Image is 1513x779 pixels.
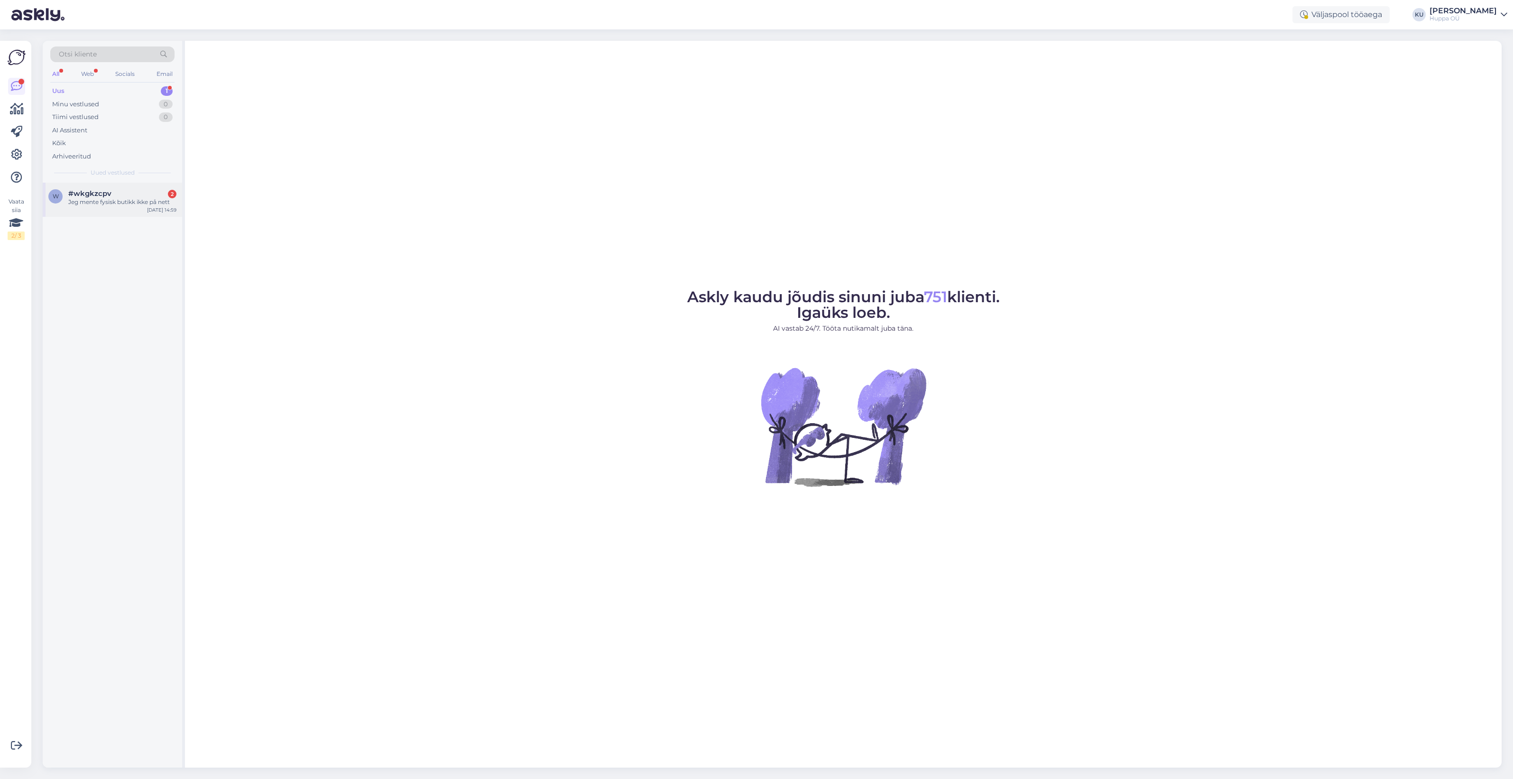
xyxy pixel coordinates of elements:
[53,193,59,200] span: w
[168,190,176,198] div: 2
[159,112,173,122] div: 0
[159,100,173,109] div: 0
[52,152,91,161] div: Arhiveeritud
[161,86,173,96] div: 1
[91,168,135,177] span: Uued vestlused
[1430,7,1507,22] a: [PERSON_NAME]Huppa OÜ
[52,126,87,135] div: AI Assistent
[1412,8,1426,21] div: KU
[155,68,175,80] div: Email
[68,189,111,198] span: #wkgkzcpv
[147,206,176,213] div: [DATE] 14:59
[52,86,65,96] div: Uus
[52,100,99,109] div: Minu vestlused
[8,232,25,240] div: 2 / 3
[68,198,176,206] div: Jeg mente fysisk butikk ikke på nett
[59,49,97,59] span: Otsi kliente
[1430,7,1497,15] div: [PERSON_NAME]
[687,324,1000,334] p: AI vastab 24/7. Tööta nutikamalt juba täna.
[8,48,26,66] img: Askly Logo
[687,287,1000,322] span: Askly kaudu jõudis sinuni juba klienti. Igaüks loeb.
[52,139,66,148] div: Kõik
[113,68,137,80] div: Socials
[924,287,947,306] span: 751
[758,341,929,512] img: No Chat active
[50,68,61,80] div: All
[1292,6,1390,23] div: Väljaspool tööaega
[8,197,25,240] div: Vaata siia
[52,112,99,122] div: Tiimi vestlused
[1430,15,1497,22] div: Huppa OÜ
[79,68,96,80] div: Web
